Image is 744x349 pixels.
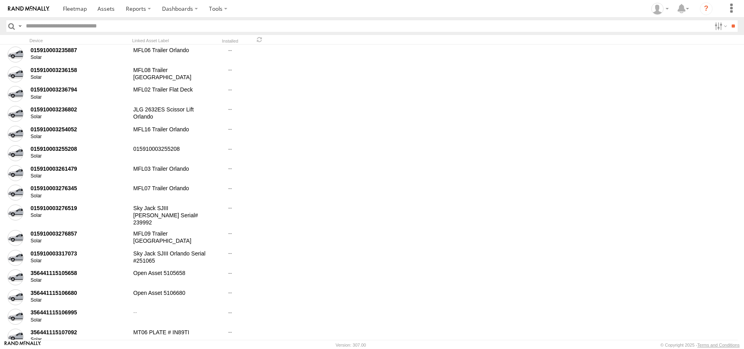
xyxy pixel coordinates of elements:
div: Device [29,38,129,43]
div: Solar [31,74,128,81]
i: ? [700,2,713,15]
div: 015910003254052 [31,126,128,133]
div: Solar [31,297,128,304]
label: Search Filter Options [711,20,728,32]
div: MFL08 Trailer [GEOGRAPHIC_DATA] [132,65,212,84]
div: MFL06 Trailer Orlando [132,45,212,64]
div: MFL03 Trailer Orlando [132,164,212,182]
div: Solar [31,277,128,284]
div: Open Asset 5106680 [132,288,212,306]
div: Solar [31,193,128,199]
div: Solar [31,317,128,324]
div: Solar [31,153,128,160]
div: 015910003261479 [31,165,128,172]
div: Solar [31,173,128,179]
div: Linked Asset Label [132,38,212,43]
div: MFL07 Trailer Orlando [132,184,212,202]
div: Solar [31,134,128,140]
div: Solar [31,258,128,264]
div: © Copyright 2025 - [660,343,740,347]
div: Solar [31,94,128,101]
div: 015910003276345 [31,185,128,192]
div: MT06 PLATE # IN89TI [132,328,212,346]
div: TOM WINIKUS [648,3,672,15]
div: 015910003236802 [31,106,128,113]
div: Solar [31,213,128,219]
div: Solar [31,238,128,244]
div: Solar [31,337,128,343]
div: 356441115106680 [31,289,128,296]
div: Solar [31,114,128,120]
div: 356441115105658 [31,269,128,277]
div: MFL16 Trailer Orlando [132,125,212,143]
div: 356441115107092 [31,329,128,336]
a: Terms and Conditions [697,343,740,347]
div: Open Asset 5105658 [132,268,212,287]
div: 015910003276519 [31,205,128,212]
div: 015910003276857 [31,230,128,237]
div: Solar [31,55,128,61]
div: 356441115106995 [31,309,128,316]
div: Version: 307.00 [336,343,366,347]
img: rand-logo.svg [8,6,49,12]
div: Installed [215,39,245,43]
div: 015910003235887 [31,47,128,54]
div: Sky Jack SJIII Orlando Serial #251065 [132,249,212,267]
div: MFL02 Trailer Flat Deck [132,85,212,103]
div: 015910003317073 [31,250,128,257]
div: 015910003255208 [132,144,212,162]
div: Sky Jack SJIII [PERSON_NAME] Serial# 239992 [132,203,212,227]
div: 015910003255208 [31,145,128,152]
div: 015910003236794 [31,86,128,93]
div: 015910003236158 [31,66,128,74]
div: MFL09 Trailer [GEOGRAPHIC_DATA] [132,229,212,247]
span: Refresh [255,36,264,43]
div: JLG 2632ES Scissor Lift Orlando [132,105,212,123]
label: Search Query [17,20,23,32]
a: Visit our Website [4,341,41,349]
